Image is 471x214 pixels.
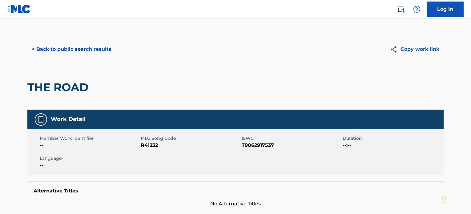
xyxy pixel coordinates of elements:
img: search [397,6,405,13]
span: MLC Song Code [141,135,240,142]
span: R41232 [141,142,240,149]
h5: Alternative Titles [34,188,437,194]
button: Copy work link [385,42,444,57]
iframe: Chat Widget [440,184,471,214]
span: -- [40,142,139,149]
div: Drag [442,191,446,209]
span: No Alternative Titles [27,200,444,208]
span: ISWC [242,135,341,142]
h5: Work Detail [51,116,85,123]
img: Work Detail [37,116,45,123]
a: Log In [427,2,464,17]
span: Member Work Identifier [40,135,139,142]
button: < Back to public search results [27,42,116,57]
span: Language [40,155,139,162]
div: Help [411,3,423,15]
h2: THE ROAD [27,80,92,94]
img: help [413,6,421,13]
img: Copy work link [390,46,401,53]
span: T9062917537 [242,142,341,149]
span: Duration [343,135,442,142]
span: --:-- [343,142,442,149]
a: Public Search [395,3,407,15]
img: MLC Logo [7,5,31,14]
span: -- [40,162,139,169]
